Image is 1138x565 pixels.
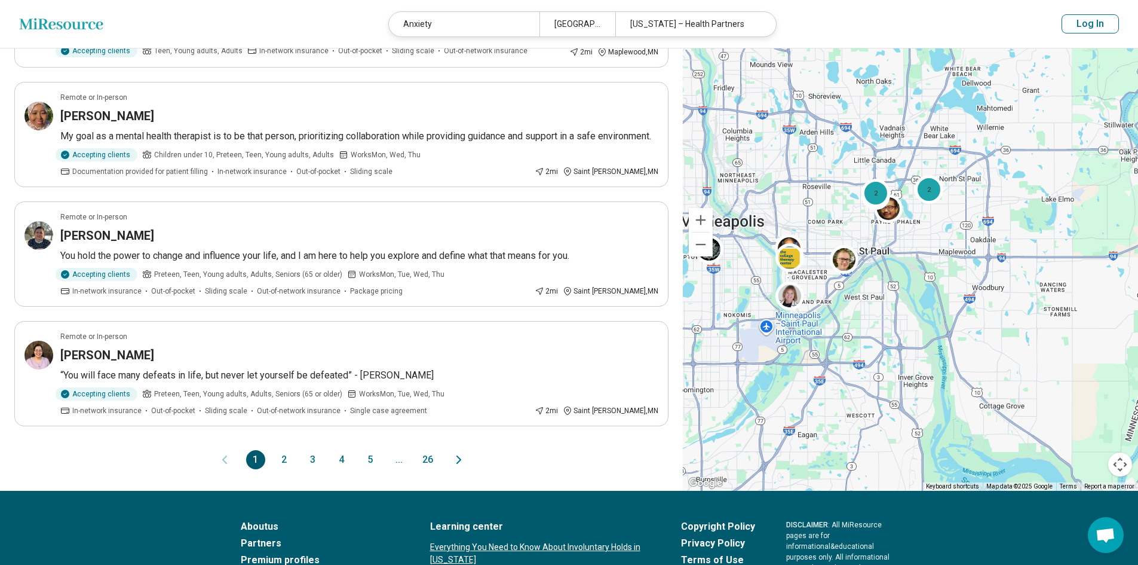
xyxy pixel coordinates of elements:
span: Preteen, Teen, Young adults, Adults, Seniors (65 or older) [154,269,342,280]
span: Preteen, Teen, Young adults, Adults, Seniors (65 or older) [154,389,342,399]
button: 2 [275,450,294,469]
button: 5 [361,450,380,469]
button: Zoom in [689,208,713,232]
a: Privacy Policy [681,536,755,551]
p: Remote or In-person [60,92,127,103]
button: Keyboard shortcuts [926,482,979,491]
a: Open chat [1088,517,1124,553]
div: Accepting clients [56,148,137,161]
span: Sliding scale [205,286,247,297]
h3: [PERSON_NAME] [60,227,154,244]
p: Remote or In-person [60,331,127,342]
span: Works Mon, Wed, Thu [351,149,421,160]
div: Accepting clients [56,387,137,401]
span: Documentation provided for patient filling [72,166,208,177]
div: 2 [915,175,943,203]
span: Works Mon, Tue, Wed, Thu [359,389,444,399]
a: Open this area in Google Maps (opens a new window) [686,475,725,491]
span: In-network insurance [72,286,142,297]
a: Copyright Policy [681,520,755,534]
div: Anxiety [389,12,539,36]
button: 4 [332,450,351,469]
div: Accepting clients [56,44,137,57]
span: Children under 10, Preteen, Teen, Young adults, Adults [154,149,334,160]
div: 2 mi [535,405,558,416]
span: In-network insurance [259,45,329,56]
button: 26 [418,450,437,469]
div: [US_STATE] – Health Partners [615,12,766,36]
span: In-network insurance [217,166,287,177]
span: Sliding scale [350,166,392,177]
h3: [PERSON_NAME] [60,108,154,124]
span: Out-of-network insurance [257,405,341,416]
h3: [PERSON_NAME] [60,347,154,364]
span: Works Mon, Tue, Wed, Thu [359,269,444,280]
span: Teen, Young adults, Adults [154,45,243,56]
div: 2 [861,178,890,207]
span: DISCLAIMER [786,521,828,529]
a: Learning center [430,520,650,534]
span: ... [389,450,409,469]
span: Out-of-network insurance [444,45,527,56]
span: Map data ©2025 Google [986,483,1053,490]
span: Sliding scale [205,405,247,416]
p: Remote or In-person [60,212,127,222]
div: Saint [PERSON_NAME] , MN [563,166,658,177]
span: Out-of-pocket [296,166,341,177]
div: Saint [PERSON_NAME] , MN [563,405,658,416]
span: Single case agreement [350,405,427,416]
p: “You will face many defeats in life, but never let yourself be defeated” - [PERSON_NAME] [60,368,658,383]
span: Sliding scale [392,45,434,56]
span: Out-of-pocket [338,45,382,56]
img: Google [686,475,725,491]
a: Partners [241,536,399,551]
button: Zoom out [689,233,713,256]
a: Aboutus [241,520,399,534]
button: Previous page [217,450,232,469]
span: Out-of-pocket [151,286,195,297]
div: [GEOGRAPHIC_DATA][PERSON_NAME] [539,12,615,36]
p: You hold the power to change and influence your life, and I am here to help you explore and defin... [60,249,658,263]
a: Terms [1060,483,1077,490]
button: Log In [1062,14,1119,33]
div: 2 mi [535,286,558,297]
span: Out-of-pocket [151,405,195,416]
button: 3 [303,450,323,469]
p: My goal as a mental health therapist is to be that person, prioritizing collaboration while provi... [60,129,658,143]
div: 2 mi [569,47,593,57]
button: Next page [452,450,466,469]
span: Out-of-network insurance [257,286,341,297]
div: Accepting clients [56,268,137,281]
div: 2 mi [535,166,558,177]
button: 1 [246,450,265,469]
span: Package pricing [350,286,403,297]
div: Maplewood , MN [597,47,658,57]
a: Report a map error [1084,483,1134,490]
div: Saint [PERSON_NAME] , MN [563,286,658,297]
span: In-network insurance [72,405,142,416]
button: Map camera controls [1108,453,1132,477]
